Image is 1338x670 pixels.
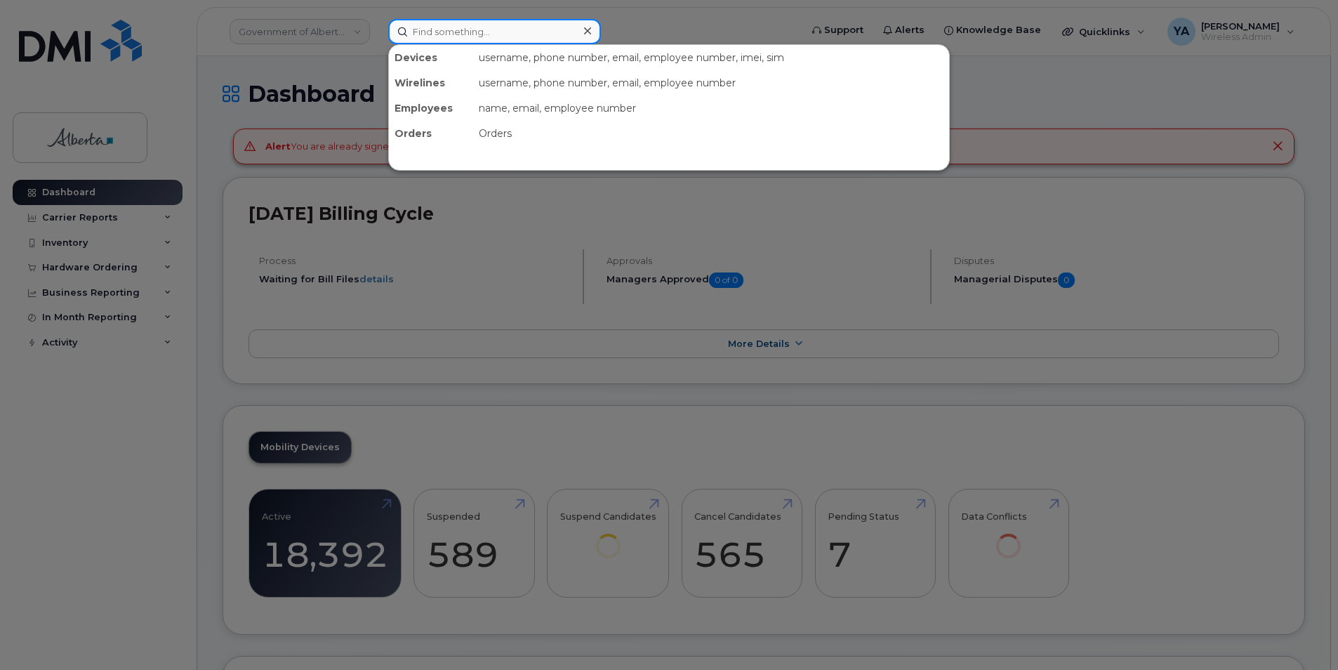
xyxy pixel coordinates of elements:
[473,70,949,96] div: username, phone number, email, employee number
[473,45,949,70] div: username, phone number, email, employee number, imei, sim
[389,70,473,96] div: Wirelines
[389,45,473,70] div: Devices
[389,96,473,121] div: Employees
[473,121,949,146] div: Orders
[473,96,949,121] div: name, email, employee number
[389,121,473,146] div: Orders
